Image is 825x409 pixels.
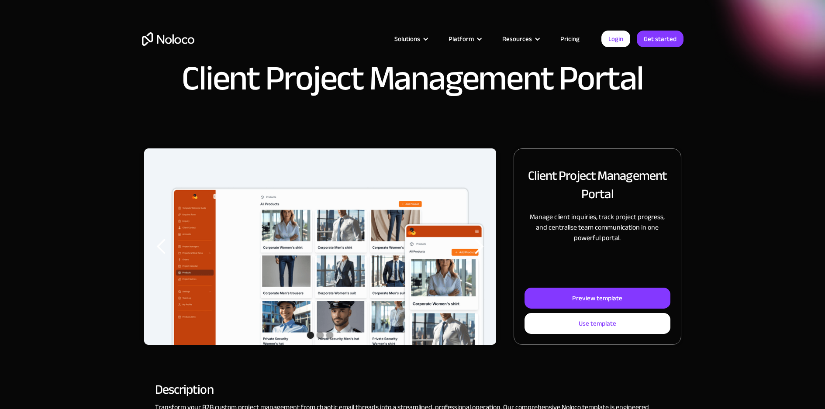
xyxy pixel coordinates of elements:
a: Pricing [549,33,590,45]
a: Login [601,31,630,47]
div: next slide [461,148,496,345]
div: Solutions [383,33,438,45]
div: Resources [491,33,549,45]
div: 1 of 3 [144,148,497,345]
a: Use template [525,313,670,334]
div: Show slide 1 of 3 [307,332,314,339]
a: home [142,32,194,46]
div: Platform [449,33,474,45]
a: Preview template [525,288,670,309]
div: Show slide 3 of 3 [326,332,333,339]
div: Platform [438,33,491,45]
div: Show slide 2 of 3 [317,332,324,339]
div: Preview template [572,292,622,304]
p: Manage client inquiries, track project progress, and centralise team communication in one powerfu... [525,212,670,243]
div: Solutions [394,33,420,45]
h2: Client Project Management Portal [525,166,670,203]
div: previous slide [144,148,179,345]
div: Resources [502,33,532,45]
a: Get started [637,31,683,47]
h2: Description [155,385,670,393]
h1: Client Project Management Portal [182,61,643,96]
div: carousel [144,148,497,345]
div: Use template [579,318,616,329]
